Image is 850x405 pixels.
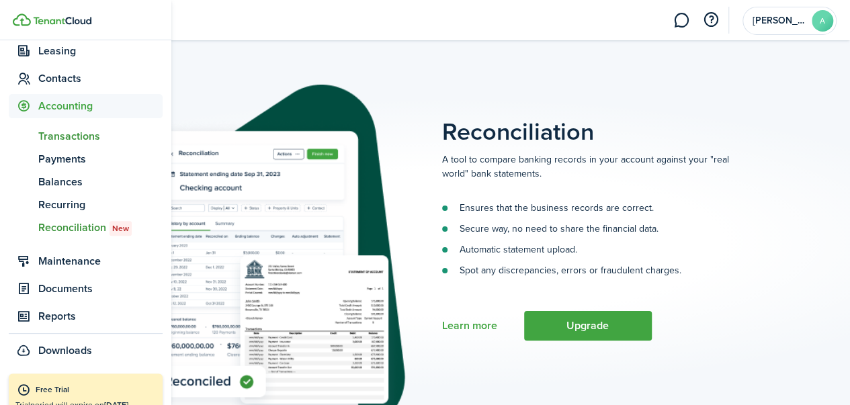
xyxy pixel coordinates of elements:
[442,263,751,277] li: Spot any discrepancies, errors or fraudulent charges.
[33,17,91,25] img: TenantCloud
[442,222,751,236] li: Secure way, no need to share the financial data.
[38,308,163,324] span: Reports
[38,281,163,297] span: Documents
[38,343,92,359] span: Downloads
[13,13,31,26] img: TenantCloud
[38,253,163,269] span: Maintenance
[38,151,163,167] span: Payments
[442,85,843,146] placeholder-page-title: Reconciliation
[112,222,129,234] span: New
[442,152,751,181] p: A tool to compare banking records in your account against your "real world" bank statements.
[38,197,163,213] span: Recurring
[442,201,751,215] li: Ensures that the business records are correct.
[524,311,652,341] button: Upgrade
[669,3,694,38] a: Messaging
[9,193,163,216] a: Recurring
[9,304,163,328] a: Reports
[753,16,806,26] span: Alexis
[9,125,163,148] a: Transactions
[36,384,156,397] div: Free Trial
[38,71,163,87] span: Contacts
[699,9,722,32] button: Open resource center
[38,174,163,190] span: Balances
[38,98,163,114] span: Accounting
[38,128,163,144] span: Transactions
[38,220,163,236] span: Reconciliation
[442,320,497,332] a: Learn more
[9,148,163,171] a: Payments
[9,216,163,239] a: ReconciliationNew
[9,171,163,193] a: Balances
[442,242,751,257] li: Automatic statement upload.
[812,10,833,32] avatar-text: A
[38,43,163,59] span: Leasing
